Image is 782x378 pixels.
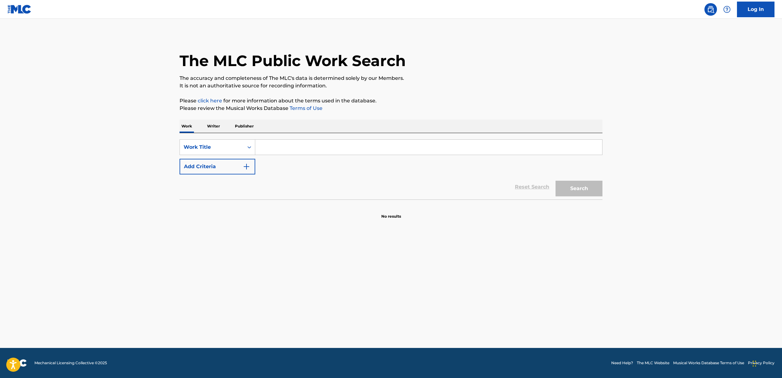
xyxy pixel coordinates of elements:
p: The accuracy and completeness of The MLC's data is determined solely by our Members. [180,75,602,82]
button: Add Criteria [180,159,255,174]
p: It is not an authoritative source for recording information. [180,82,602,90]
a: The MLC Website [637,360,669,366]
h1: The MLC Public Work Search [180,51,406,70]
a: Terms of Use [288,105,322,111]
a: Log In [737,2,774,17]
iframe: Chat Widget [751,348,782,378]
form: Search Form [180,139,602,199]
span: Mechanical Licensing Collective © 2025 [34,360,107,366]
p: Writer [205,120,222,133]
img: MLC Logo [8,5,32,14]
a: Public Search [704,3,717,16]
img: search [707,6,714,13]
p: Work [180,120,194,133]
div: Help [721,3,733,16]
p: Please review the Musical Works Database [180,105,602,112]
p: No results [381,206,401,219]
a: Musical Works Database Terms of Use [673,360,744,366]
img: logo [8,359,27,367]
a: Need Help? [611,360,633,366]
a: click here [198,98,222,104]
p: Publisher [233,120,256,133]
div: Work Title [184,143,240,151]
img: help [723,6,731,13]
div: Drag [753,354,756,373]
img: 9d2ae6d4665cec9f34b9.svg [243,163,250,170]
p: Please for more information about the terms used in the database. [180,97,602,105]
a: Privacy Policy [748,360,774,366]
